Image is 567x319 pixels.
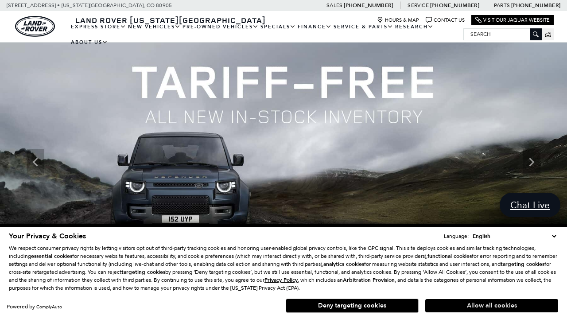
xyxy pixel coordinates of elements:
div: Language: [444,233,469,239]
input: Search [464,29,541,39]
a: [PHONE_NUMBER] [430,2,479,9]
u: Privacy Policy [264,276,298,284]
a: Land Rover [US_STATE][GEOGRAPHIC_DATA] [70,15,271,25]
a: Specials [260,19,297,35]
a: Chat Live [500,193,560,217]
strong: targeting cookies [501,261,544,268]
select: Language Select [470,232,558,241]
a: Contact Us [426,17,465,23]
a: EXPRESS STORE [70,19,127,35]
div: Powered by [7,304,62,310]
span: Parts [494,2,510,8]
p: We respect consumer privacy rights by letting visitors opt out of third-party tracking cookies an... [9,244,558,292]
span: Land Rover [US_STATE][GEOGRAPHIC_DATA] [75,15,266,25]
strong: functional cookies [427,253,472,260]
a: Visit Our Jaguar Website [475,17,550,23]
span: Your Privacy & Cookies [9,231,86,241]
a: ComplyAuto [36,304,62,310]
strong: analytics cookies [323,261,364,268]
span: Sales [326,2,342,8]
button: Deny targeting cookies [286,299,419,313]
div: Next [523,149,540,175]
a: [PHONE_NUMBER] [344,2,393,9]
a: Hours & Map [377,17,419,23]
strong: essential cookies [31,253,72,260]
a: Research [394,19,435,35]
span: Chat Live [506,199,554,211]
a: Service & Parts [333,19,394,35]
strong: Arbitration Provision [343,276,395,284]
span: Service [408,2,428,8]
a: Privacy Policy [264,277,298,283]
button: Allow all cookies [425,299,558,312]
a: [PHONE_NUMBER] [511,2,560,9]
nav: Main Navigation [70,19,463,50]
strong: targeting cookies [121,268,165,276]
a: land-rover [15,16,55,37]
a: New Vehicles [127,19,182,35]
a: Finance [297,19,333,35]
img: Land Rover [15,16,55,37]
a: About Us [70,35,109,50]
a: Pre-Owned Vehicles [182,19,260,35]
div: Previous [27,149,44,175]
a: [STREET_ADDRESS] • [US_STATE][GEOGRAPHIC_DATA], CO 80905 [7,2,172,8]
